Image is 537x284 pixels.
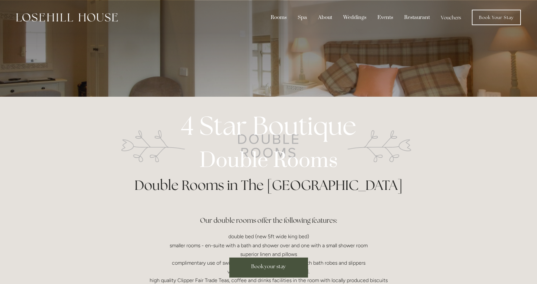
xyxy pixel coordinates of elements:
[114,201,423,227] h3: Our double rooms offer the following features:
[373,11,398,24] div: Events
[338,11,371,24] div: Weddings
[114,176,423,195] h1: Double Rooms in The [GEOGRAPHIC_DATA]
[125,113,413,139] p: 4 Star Boutique
[313,11,337,24] div: About
[293,11,312,24] div: Spa
[436,11,466,24] a: Vouchers
[251,263,286,270] span: Book your stay
[16,13,118,22] img: Losehill House
[229,258,308,278] a: Book your stay
[472,10,521,25] a: Book Your Stay
[199,148,338,174] strong: Double Rooms
[266,11,292,24] div: Rooms
[399,11,435,24] div: Restaurant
